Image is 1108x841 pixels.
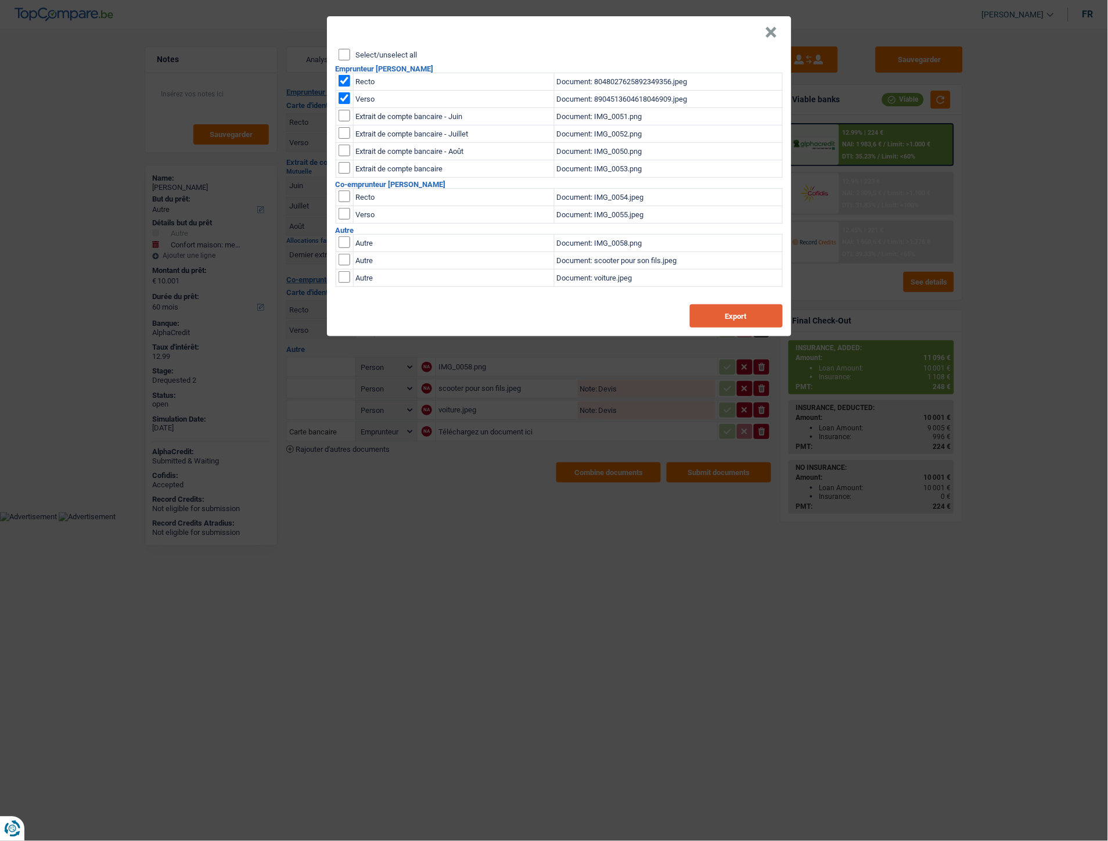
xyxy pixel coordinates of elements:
td: Document: scooter pour son fils.jpeg [554,252,782,269]
td: Document: IMG_0052.png [554,125,782,143]
td: Autre [353,269,554,287]
td: Document: IMG_0058.png [554,235,782,252]
h2: Co-emprunteur [PERSON_NAME] [336,181,783,188]
h2: Emprunteur [PERSON_NAME] [336,65,783,73]
h2: Autre [336,227,783,234]
td: Recto [353,189,554,206]
td: Extrait de compte bancaire - Juin [353,108,554,125]
td: Extrait de compte bancaire [353,160,554,178]
td: Document: IMG_0050.png [554,143,782,160]
button: Export [690,304,783,328]
td: Document: IMG_0053.png [554,160,782,178]
td: Extrait de compte bancaire - Juillet [353,125,554,143]
td: Document: 8048027625892349356.jpeg [554,73,782,91]
td: Autre [353,235,554,252]
td: Verso [353,91,554,108]
td: Recto [353,73,554,91]
td: Document: voiture.jpeg [554,269,782,287]
td: Document: IMG_0054.jpeg [554,189,782,206]
td: Verso [353,206,554,224]
td: Document: 8904513604618046909.jpeg [554,91,782,108]
td: Autre [353,252,554,269]
button: Close [765,27,778,38]
td: Document: IMG_0055.jpeg [554,206,782,224]
label: Select/unselect all [356,51,418,59]
td: Document: IMG_0051.png [554,108,782,125]
td: Extrait de compte bancaire - Août [353,143,554,160]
